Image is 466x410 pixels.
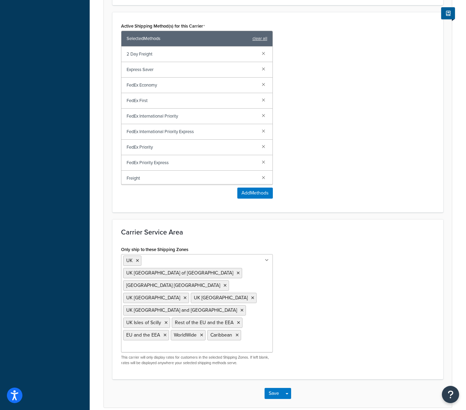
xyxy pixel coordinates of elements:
[121,355,273,366] p: This carrier will only display rates for customers in the selected Shipping Zones. If left blank,...
[265,388,283,399] button: Save
[127,49,256,59] span: 2 Day Freight
[441,7,455,19] button: Show Help Docs
[127,127,256,137] span: FedEx International Priority Express
[126,331,160,339] span: EU and the EEA
[126,319,161,326] span: UK Isles of Scilly
[126,282,220,289] span: [GEOGRAPHIC_DATA] [GEOGRAPHIC_DATA]
[127,111,256,121] span: FedEx International Priority
[126,269,233,277] span: UK [GEOGRAPHIC_DATA] of [GEOGRAPHIC_DATA]
[127,34,249,43] span: Selected Methods
[194,294,248,301] span: UK [GEOGRAPHIC_DATA]
[210,331,232,339] span: Caribbean
[175,319,234,326] span: Rest of the EU and the EEA
[127,173,256,183] span: Freight
[127,96,256,106] span: FedEx First
[126,257,132,264] span: UK
[127,142,256,152] span: FedEx Priority
[121,228,435,236] h3: Carrier Service Area
[237,188,273,199] button: AddMethods
[127,80,256,90] span: FedEx Economy
[126,307,237,314] span: UK [GEOGRAPHIC_DATA] and [GEOGRAPHIC_DATA]
[252,34,267,43] a: clear all
[121,23,205,29] label: Active Shipping Method(s) for this Carrier
[442,386,459,403] button: Open Resource Center
[174,331,197,339] span: WorldWide
[127,65,256,74] span: Express Saver
[121,247,188,252] label: Only ship to these Shipping Zones
[126,294,180,301] span: UK [GEOGRAPHIC_DATA]
[127,158,256,168] span: FedEx Priority Express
